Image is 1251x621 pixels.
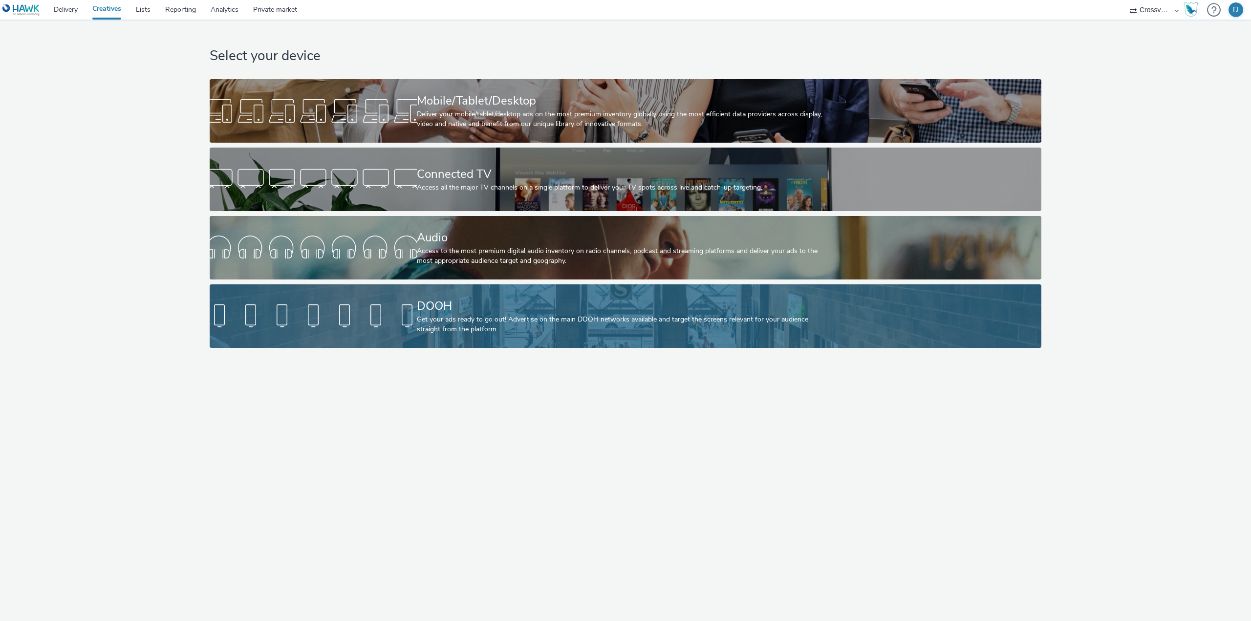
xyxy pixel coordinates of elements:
[2,4,40,16] img: undefined Logo
[210,79,1041,143] a: Mobile/Tablet/DesktopDeliver your mobile/tablet/desktop ads on the most premium inventory globall...
[417,92,831,109] div: Mobile/Tablet/Desktop
[1184,2,1202,18] a: Hawk Academy
[210,47,1041,65] h1: Select your device
[417,315,831,335] div: Get your ads ready to go out! Advertise on the main DOOH networks available and target the screen...
[1233,2,1239,17] div: FJ
[417,183,831,193] div: Access all the major TV channels on a single platform to deliver your TV spots across live and ca...
[417,229,831,246] div: Audio
[417,246,831,266] div: Access to the most premium digital audio inventory on radio channels, podcast and streaming platf...
[210,284,1041,348] a: DOOHGet your ads ready to go out! Advertise on the main DOOH networks available and target the sc...
[1184,2,1198,18] img: Hawk Academy
[417,109,831,129] div: Deliver your mobile/tablet/desktop ads on the most premium inventory globally using the most effi...
[210,216,1041,279] a: AudioAccess to the most premium digital audio inventory on radio channels, podcast and streaming ...
[417,298,831,315] div: DOOH
[210,148,1041,211] a: Connected TVAccess all the major TV channels on a single platform to deliver your TV spots across...
[417,166,831,183] div: Connected TV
